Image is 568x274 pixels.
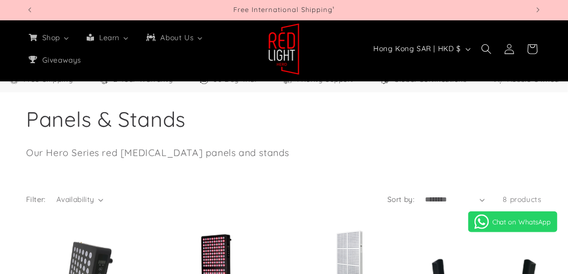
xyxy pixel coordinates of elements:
[468,211,558,232] a: Chat on WhatsApp
[40,55,82,65] span: Giveaways
[503,195,542,204] span: 8 products
[265,19,304,79] a: Red Light Hero
[40,33,61,42] span: Shop
[56,194,103,205] summary: Availability (0 selected)
[233,5,335,14] span: Free International Shipping¹
[367,39,475,59] button: Hong Kong SAR | HKD $
[20,49,89,71] a: Giveaways
[268,23,300,75] img: Red Light Hero
[26,105,542,133] h1: Panels & Stands
[78,27,137,49] a: Learn
[159,33,195,42] span: About Us
[137,27,211,49] a: About Us
[20,27,78,49] a: Shop
[387,195,415,204] label: Sort by:
[97,33,121,42] span: Learn
[492,218,551,226] span: Chat on WhatsApp
[56,195,94,204] span: Availability
[475,38,498,61] summary: Search
[373,43,461,54] span: Hong Kong SAR | HKD $
[26,146,370,160] p: Our Hero Series red [MEDICAL_DATA] panels and stands
[26,194,46,205] h2: Filter:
